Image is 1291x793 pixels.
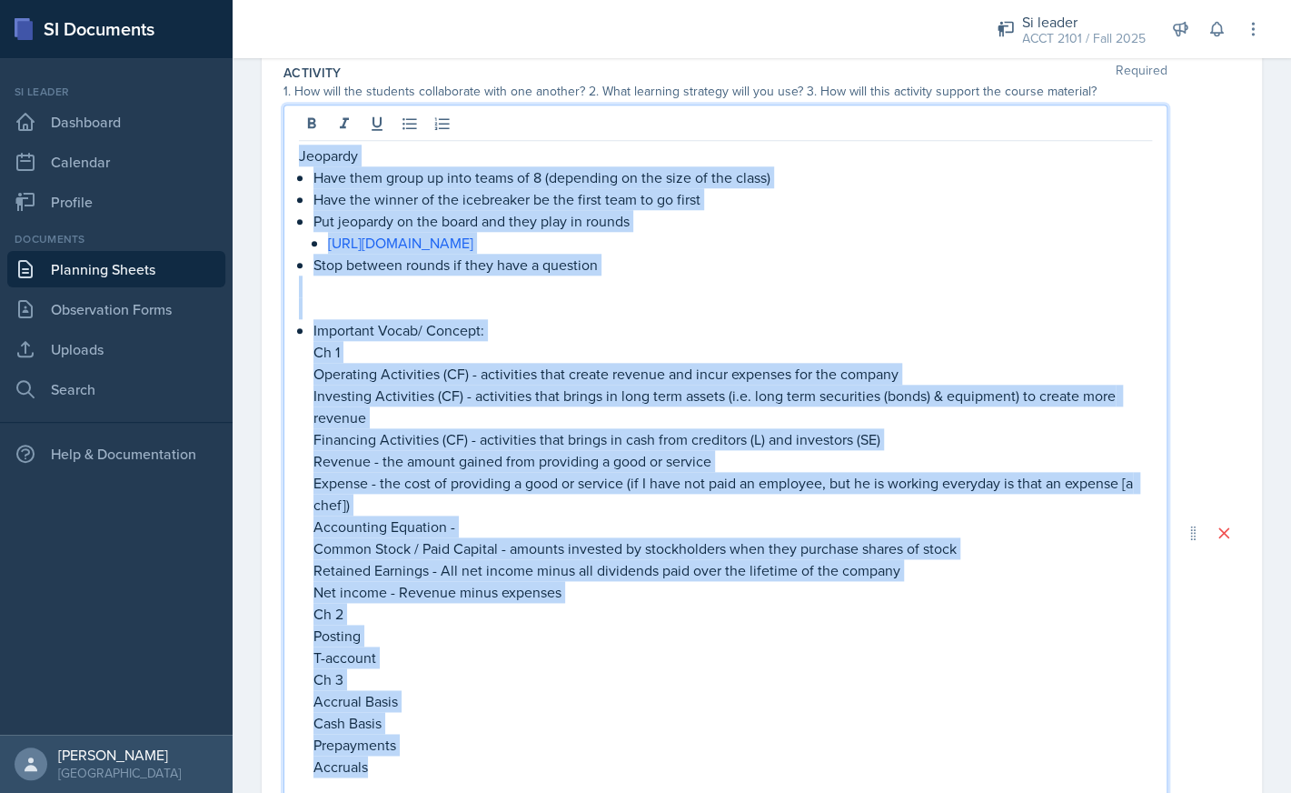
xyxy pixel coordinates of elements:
p: Have them group up into teams of 8 (depending on the size of the class) [313,166,1152,188]
p: Common Stock / Paid Capital - amounts invested by stockholders when they purchase shares of stock [313,537,1152,559]
div: Documents [7,231,225,247]
span: Required [1116,64,1167,82]
a: Planning Sheets [7,251,225,287]
p: Investing Activities (CF) - activities that brings in long term assets (i.e. long term securities... [313,385,1152,428]
a: Uploads [7,331,225,367]
p: Ch 1 [313,341,1152,363]
p: Financing Activities (CF) - activities that brings in cash from creditors (L) and investors (SE) [313,428,1152,450]
p: Accrual Basis [313,690,1152,712]
p: Put jeopardy on the board and they play in rounds [313,210,1152,232]
div: 1. How will the students collaborate with one another? 2. What learning strategy will you use? 3.... [283,82,1167,101]
p: Cash Basis [313,712,1152,734]
a: Dashboard [7,104,225,140]
p: T-account [313,647,1152,668]
a: Observation Forms [7,291,225,327]
div: Help & Documentation [7,436,225,472]
p: Net income - Revenue minus expenses [313,581,1152,603]
p: Have the winner of the icebreaker be the first team to go first [313,188,1152,210]
p: Accruals [313,756,1152,778]
p: Prepayments [313,734,1152,756]
div: Si leader [1022,11,1146,33]
p: Revenue - the amount gained from providing a good or service [313,450,1152,472]
a: [URL][DOMAIN_NAME] [328,233,473,253]
a: Calendar [7,144,225,180]
p: Operating Activities (CF) - activities that create revenue and incur expenses for the company [313,363,1152,385]
label: Activity [283,64,342,82]
p: Stop between rounds if they have a question [313,254,1152,276]
a: Profile [7,184,225,220]
p: Important Vocab/ Concept: [313,319,1152,341]
a: Search [7,371,225,407]
div: Si leader [7,84,225,100]
p: Jeopardy [299,145,1152,166]
p: Ch 2 [313,603,1152,625]
p: Accounting Equation - [313,516,1152,537]
div: [GEOGRAPHIC_DATA] [58,764,181,782]
p: Ch 3 [313,668,1152,690]
div: [PERSON_NAME] [58,746,181,764]
div: ACCT 2101 / Fall 2025 [1022,29,1146,48]
p: Expense - the cost of providing a good or service (if I have not paid an employee, but he is work... [313,472,1152,516]
p: Retained Earnings - All net income minus all dividends paid over the lifetime of the company [313,559,1152,581]
p: Posting [313,625,1152,647]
